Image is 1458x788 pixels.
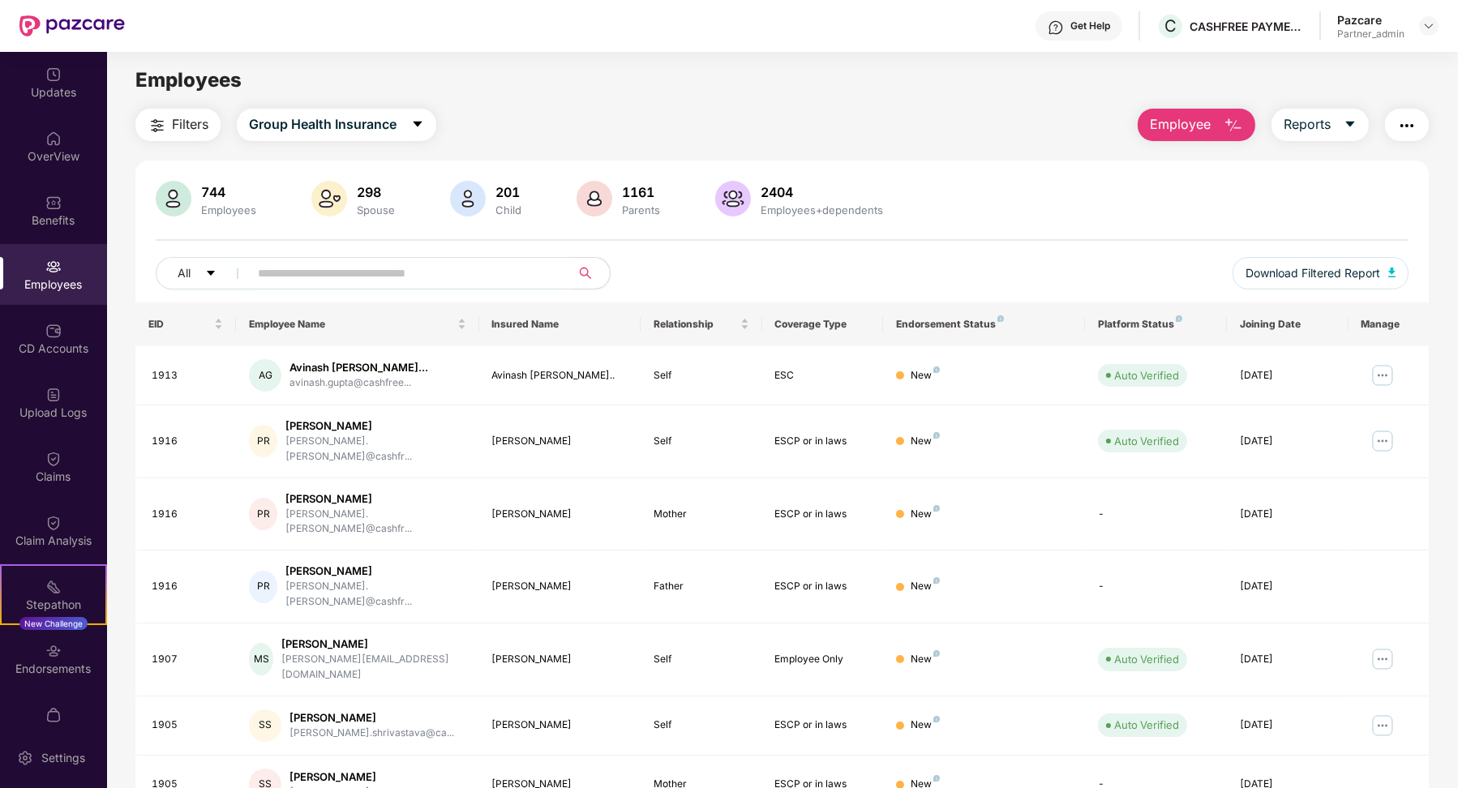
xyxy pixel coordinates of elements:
img: manageButton [1370,713,1396,739]
span: Download Filtered Report [1246,264,1380,282]
div: ESCP or in laws [775,717,871,733]
img: New Pazcare Logo [19,15,125,36]
span: All [178,264,191,282]
td: - [1085,478,1227,551]
div: [PERSON_NAME] [281,636,465,652]
div: 2404 [757,184,886,200]
img: svg+xml;base64,PHN2ZyB4bWxucz0iaHR0cDovL3d3dy53My5vcmcvMjAwMC9zdmciIHhtbG5zOnhsaW5rPSJodHRwOi8vd3... [1224,116,1243,135]
button: Filters [135,109,221,141]
button: Group Health Insurancecaret-down [237,109,436,141]
div: Employee Only [775,652,871,667]
img: svg+xml;base64,PHN2ZyBpZD0iRW1wbG95ZWVzIiB4bWxucz0iaHR0cDovL3d3dy53My5vcmcvMjAwMC9zdmciIHdpZHRoPS... [45,259,62,275]
img: svg+xml;base64,PHN2ZyB4bWxucz0iaHR0cDovL3d3dy53My5vcmcvMjAwMC9zdmciIHdpZHRoPSI4IiBoZWlnaHQ9IjgiIH... [997,315,1004,322]
div: [PERSON_NAME] [492,652,628,667]
div: New [911,717,940,733]
div: Auto Verified [1114,651,1179,667]
div: SS [249,709,281,742]
span: caret-down [1344,118,1357,132]
img: manageButton [1370,362,1396,388]
div: 744 [198,184,259,200]
span: Employees [135,68,242,92]
img: svg+xml;base64,PHN2ZyBpZD0iRHJvcGRvd24tMzJ4MzIiIHhtbG5zPSJodHRwOi8vd3d3LnczLm9yZy8yMDAwL3N2ZyIgd2... [1422,19,1435,32]
div: [PERSON_NAME] [492,507,628,522]
div: 1916 [152,434,224,449]
div: 1161 [619,184,663,200]
div: [DATE] [1240,579,1336,594]
div: AG [249,359,281,392]
img: svg+xml;base64,PHN2ZyB4bWxucz0iaHR0cDovL3d3dy53My5vcmcvMjAwMC9zdmciIHhtbG5zOnhsaW5rPSJodHRwOi8vd3... [311,181,347,216]
div: 298 [354,184,398,200]
div: New [911,579,940,594]
img: svg+xml;base64,PHN2ZyB4bWxucz0iaHR0cDovL3d3dy53My5vcmcvMjAwMC9zdmciIHdpZHRoPSI4IiBoZWlnaHQ9IjgiIH... [933,650,940,657]
span: C [1164,16,1177,36]
div: Endorsement Status [896,318,1072,331]
span: caret-down [205,268,217,281]
img: svg+xml;base64,PHN2ZyBpZD0iQ2xhaW0iIHhtbG5zPSJodHRwOi8vd3d3LnczLm9yZy8yMDAwL3N2ZyIgd2lkdGg9IjIwIi... [45,515,62,531]
button: Employee [1138,109,1255,141]
div: New [911,434,940,449]
img: svg+xml;base64,PHN2ZyB4bWxucz0iaHR0cDovL3d3dy53My5vcmcvMjAwMC9zdmciIHdpZHRoPSIyMSIgaGVpZ2h0PSIyMC... [45,579,62,595]
div: Stepathon [2,597,105,613]
div: Self [654,652,749,667]
div: Father [654,579,749,594]
div: [PERSON_NAME] [492,717,628,733]
div: Child [492,203,525,216]
div: ESCP or in laws [775,579,871,594]
div: Pazcare [1337,12,1404,28]
img: svg+xml;base64,PHN2ZyBpZD0iQ2xhaW0iIHhtbG5zPSJodHRwOi8vd3d3LnczLm9yZy8yMDAwL3N2ZyIgd2lkdGg9IjIwIi... [45,451,62,467]
div: Auto Verified [1114,367,1179,383]
span: Relationship [654,318,737,331]
div: 1913 [152,368,224,383]
div: [PERSON_NAME].shrivastava@ca... [289,726,454,741]
div: PR [249,498,277,530]
img: svg+xml;base64,PHN2ZyBpZD0iTXlfT3JkZXJzIiBkYXRhLW5hbWU9Ik15IE9yZGVycyIgeG1sbnM9Imh0dHA6Ly93d3cudz... [45,707,62,723]
button: Download Filtered Report [1233,257,1409,289]
div: Self [654,717,749,733]
div: 1916 [152,579,224,594]
img: svg+xml;base64,PHN2ZyB4bWxucz0iaHR0cDovL3d3dy53My5vcmcvMjAwMC9zdmciIHdpZHRoPSIyNCIgaGVpZ2h0PSIyNC... [148,116,167,135]
th: Manage [1349,302,1430,346]
div: [PERSON_NAME] [289,710,454,726]
img: svg+xml;base64,PHN2ZyB4bWxucz0iaHR0cDovL3d3dy53My5vcmcvMjAwMC9zdmciIHdpZHRoPSI4IiBoZWlnaHQ9IjgiIH... [933,577,940,584]
div: ESCP or in laws [775,434,871,449]
img: svg+xml;base64,PHN2ZyBpZD0iQmVuZWZpdHMiIHhtbG5zPSJodHRwOi8vd3d3LnczLm9yZy8yMDAwL3N2ZyIgd2lkdGg9Ij... [45,195,62,211]
div: Self [654,434,749,449]
img: manageButton [1370,646,1396,672]
div: New [911,368,940,383]
div: 1907 [152,652,224,667]
span: Employee [1150,114,1211,135]
span: caret-down [411,118,424,132]
div: avinash.gupta@cashfree... [289,375,428,391]
div: [PERSON_NAME].[PERSON_NAME]@cashfr... [285,507,466,537]
div: CASHFREE PAYMENTS INDIA PVT. LTD. [1190,19,1303,34]
div: Avinash [PERSON_NAME].. [492,368,628,383]
div: [PERSON_NAME].[PERSON_NAME]@cashfr... [285,434,466,465]
div: New Challenge [19,617,88,630]
div: Get Help [1070,19,1110,32]
div: 1905 [152,717,224,733]
div: [PERSON_NAME] [289,769,454,785]
div: Auto Verified [1114,717,1179,733]
img: manageButton [1370,428,1396,454]
div: [PERSON_NAME] [492,434,628,449]
div: New [911,652,940,667]
div: MS [249,643,273,675]
img: svg+xml;base64,PHN2ZyB4bWxucz0iaHR0cDovL3d3dy53My5vcmcvMjAwMC9zdmciIHhtbG5zOnhsaW5rPSJodHRwOi8vd3... [450,181,486,216]
th: Relationship [641,302,762,346]
th: Insured Name [479,302,641,346]
th: Joining Date [1227,302,1349,346]
div: PR [249,571,277,603]
div: [PERSON_NAME] [285,418,466,434]
button: Reportscaret-down [1271,109,1369,141]
span: Employee Name [249,318,453,331]
th: Coverage Type [762,302,884,346]
div: Spouse [354,203,398,216]
button: search [570,257,611,289]
div: Employees [198,203,259,216]
div: [PERSON_NAME][EMAIL_ADDRESS][DOMAIN_NAME] [281,652,465,683]
img: svg+xml;base64,PHN2ZyB4bWxucz0iaHR0cDovL3d3dy53My5vcmcvMjAwMC9zdmciIHdpZHRoPSI4IiBoZWlnaHQ9IjgiIH... [1176,315,1182,322]
img: svg+xml;base64,PHN2ZyB4bWxucz0iaHR0cDovL3d3dy53My5vcmcvMjAwMC9zdmciIHdpZHRoPSI4IiBoZWlnaHQ9IjgiIH... [933,505,940,512]
img: svg+xml;base64,PHN2ZyBpZD0iSGVscC0zMngzMiIgeG1sbnM9Imh0dHA6Ly93d3cudzMub3JnLzIwMDAvc3ZnIiB3aWR0aD... [1048,19,1064,36]
img: svg+xml;base64,PHN2ZyB4bWxucz0iaHR0cDovL3d3dy53My5vcmcvMjAwMC9zdmciIHdpZHRoPSI4IiBoZWlnaHQ9IjgiIH... [933,366,940,373]
img: svg+xml;base64,PHN2ZyB4bWxucz0iaHR0cDovL3d3dy53My5vcmcvMjAwMC9zdmciIHdpZHRoPSIyNCIgaGVpZ2h0PSIyNC... [1397,116,1417,135]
